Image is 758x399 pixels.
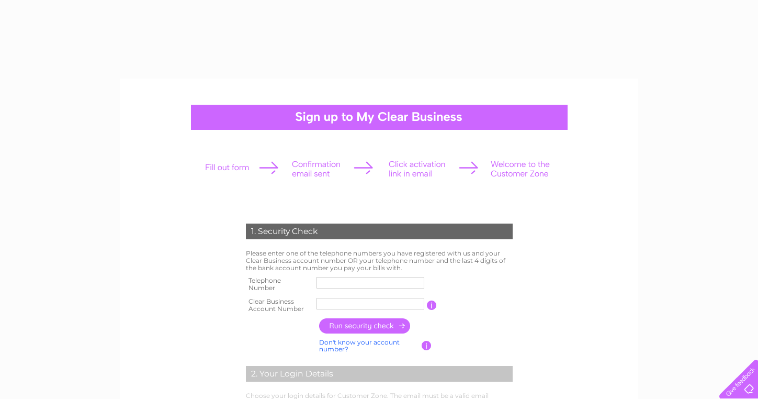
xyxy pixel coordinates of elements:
[319,338,400,353] a: Don't know your account number?
[246,224,513,239] div: 1. Security Check
[243,247,515,274] td: Please enter one of the telephone numbers you have registered with us and your Clear Business acc...
[422,341,432,350] input: Information
[243,274,314,295] th: Telephone Number
[243,295,314,316] th: Clear Business Account Number
[246,366,513,382] div: 2. Your Login Details
[427,301,437,310] input: Information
